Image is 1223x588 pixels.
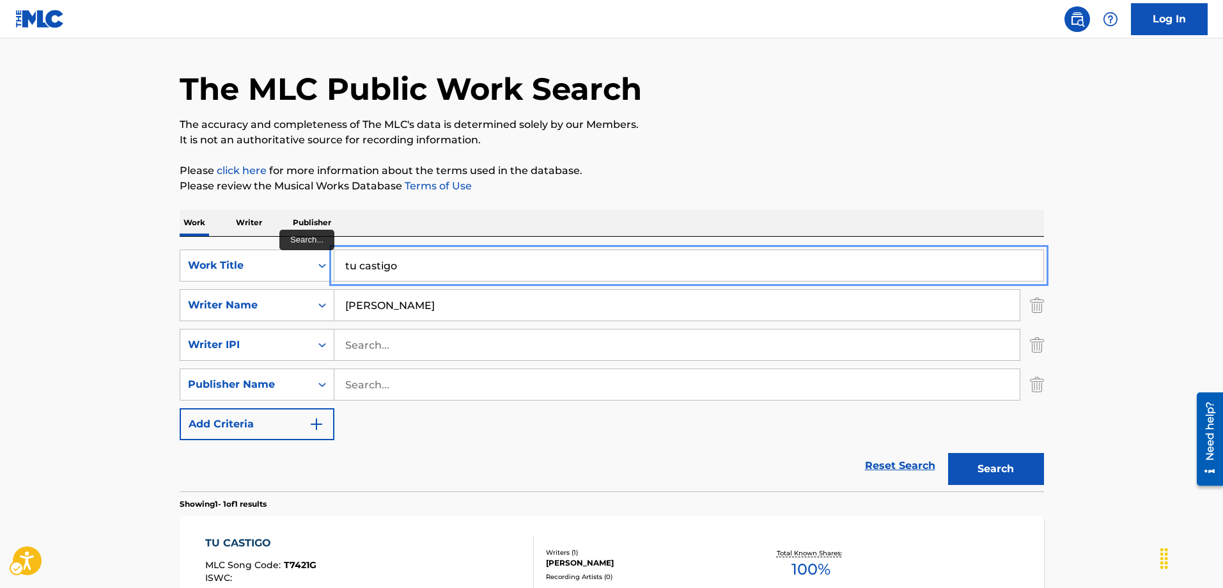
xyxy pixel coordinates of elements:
[188,337,303,353] div: Writer IPI
[859,452,942,480] a: Reset Search
[205,536,316,551] div: TU CASTIGO
[1159,527,1223,588] iframe: Hubspot Iframe
[180,408,334,440] button: Add Criteria
[1030,329,1044,361] img: Delete Criterion
[180,70,642,108] h1: The MLC Public Work Search
[777,548,845,558] p: Total Known Shares:
[1070,12,1085,27] img: search
[284,559,316,571] span: T7421G
[309,417,324,432] img: 9d2ae6d4665cec9f34b9.svg
[334,369,1020,400] input: Search...
[1154,539,1174,578] div: Drag
[546,548,739,557] div: Writers ( 1 )
[1159,527,1223,588] div: Chat Widget
[217,164,267,177] a: Music industry terminology | mechanical licensing collective
[1103,12,1118,27] img: help
[1030,369,1044,401] img: Delete Criterion
[180,179,1044,194] p: Please review the Musical Works Database
[334,330,1020,360] input: Search...
[15,10,65,28] img: MLC Logo
[546,572,739,582] div: Recording Artists ( 0 )
[180,163,1044,179] p: Please for more information about the terms used in the database.
[289,209,335,236] p: Publisher
[180,117,1044,132] p: The accuracy and completeness of The MLC's data is determined solely by our Members.
[188,298,303,313] div: Writer Name
[334,250,1043,281] input: Search...
[1131,3,1208,35] a: Log In
[948,453,1044,485] button: Search
[180,498,267,510] p: Showing 1 - 1 of 1 results
[180,209,209,236] p: Work
[205,559,284,571] span: MLC Song Code :
[1030,289,1044,321] img: Delete Criterion
[334,290,1020,321] input: Search...
[232,209,266,236] p: Writer
[402,180,472,192] a: Terms of Use
[180,132,1044,148] p: It is not an authoritative source for recording information.
[188,258,303,273] div: Work Title
[1187,388,1223,491] iframe: Iframe | Resource Center
[205,572,235,584] span: ISWC :
[188,377,303,392] div: Publisher Name
[791,558,830,581] span: 100 %
[546,557,739,569] div: [PERSON_NAME]
[180,250,1044,491] form: Search Form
